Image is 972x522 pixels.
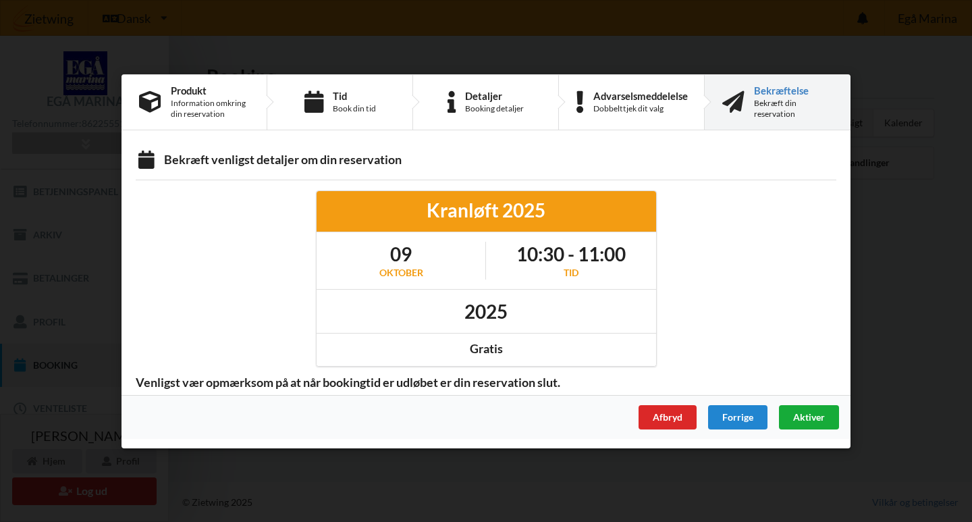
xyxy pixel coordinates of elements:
div: Forrige [708,404,767,429]
div: Gratis [326,341,647,357]
div: Kranløft 2025 [326,198,647,222]
div: Bekræft din reservation [754,97,833,119]
div: Bekræftelse [754,84,833,95]
div: Information omkring din reservation [171,97,249,119]
span: Venligst vær opmærksom på at når bookingtid er udløbet er din reservation slut. [126,374,570,390]
span: Aktiver [793,411,825,422]
div: Tid [516,266,626,280]
div: Booking detaljer [465,103,524,113]
div: Tid [333,90,376,101]
h1: 2025 [464,298,508,323]
div: Detaljer [465,90,524,101]
div: Book din tid [333,103,376,113]
h1: 10:30 - 11:00 [516,242,626,266]
div: Advarselsmeddelelse [593,90,688,101]
div: oktober [379,266,423,280]
div: Dobbelttjek dit valg [593,103,688,113]
div: Produkt [171,84,249,95]
h1: 09 [379,242,423,266]
div: Bekræft venligst detaljer om din reservation [136,152,836,170]
div: Afbryd [639,404,697,429]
